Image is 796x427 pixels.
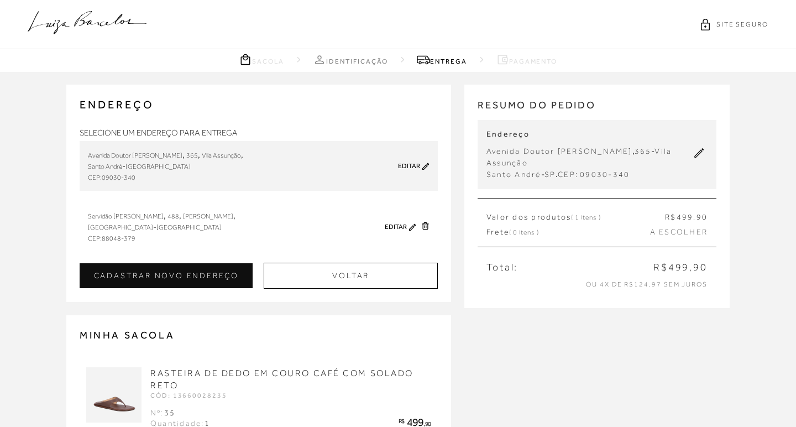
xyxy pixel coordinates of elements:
[102,235,135,242] span: 88048-379
[665,212,676,221] span: R$
[150,368,413,390] a: RASTEIRA DE DEDO EM COURO CAFÉ COM SOLADO RETO
[496,53,557,66] a: Pagamento
[202,152,241,159] span: Vila Assunção
[88,223,153,231] span: [GEOGRAPHIC_DATA]
[580,170,630,179] span: 09030-340
[183,212,233,220] span: [PERSON_NAME]
[509,228,539,236] span: ( 0 itens )
[80,263,253,288] button: CADASTRAR NOVO ENDEREÇO
[125,163,191,170] span: [GEOGRAPHIC_DATA]
[650,227,708,238] span: A ESCOLHER
[164,408,175,417] span: 35
[88,149,378,183] div: , , , -
[544,170,556,179] span: SP
[264,263,438,289] button: Voltar
[571,213,601,221] span: ( 1 itens )
[80,128,438,138] h3: Selecione um endereço para entrega
[693,212,708,221] span: ,90
[239,53,285,66] a: Sacola
[486,147,672,167] span: Vila Assunção
[716,20,768,29] span: SITE SEGURO
[486,169,691,180] div: - .
[486,212,601,223] span: Valor dos produtos
[486,145,691,169] div: , -
[88,212,164,220] span: Servidão [PERSON_NAME]
[398,162,420,170] a: Editar
[102,174,135,181] span: 09030-340
[88,163,122,170] span: Santo André
[635,147,652,155] span: 365
[653,261,708,274] span: R$499,90
[86,367,142,423] img: RASTEIRA DE DEDO EM COURO CAFÉ COM SOLADO RETO
[423,420,431,427] span: ,90
[167,212,179,220] span: 488
[586,280,708,288] span: ou 4x de R$124,97 sem juros
[558,170,578,179] span: CEP:
[486,227,539,238] span: Frete
[150,408,210,419] div: Nº:
[486,261,518,274] span: Total:
[417,53,467,66] a: Entrega
[677,212,694,221] span: 499
[150,392,227,399] span: CÓD: 13660028235
[399,418,405,424] span: R$
[478,98,716,121] h2: RESUMO DO PEDIDO
[486,147,632,155] span: Avenida Doutor [PERSON_NAME]
[88,174,135,181] span: CEP:
[88,210,378,243] div: , , , -
[486,170,541,179] span: Santo André
[313,53,388,66] a: Identificação
[80,329,438,342] h2: MINHA SACOLA
[156,223,222,231] span: [GEOGRAPHIC_DATA]
[486,129,691,140] p: Endereço
[80,98,438,111] h2: ENDEREÇO
[88,235,135,242] span: CEP:
[186,152,198,159] span: 365
[88,152,182,159] span: Avenida Doutor [PERSON_NAME]
[385,223,407,231] a: Editar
